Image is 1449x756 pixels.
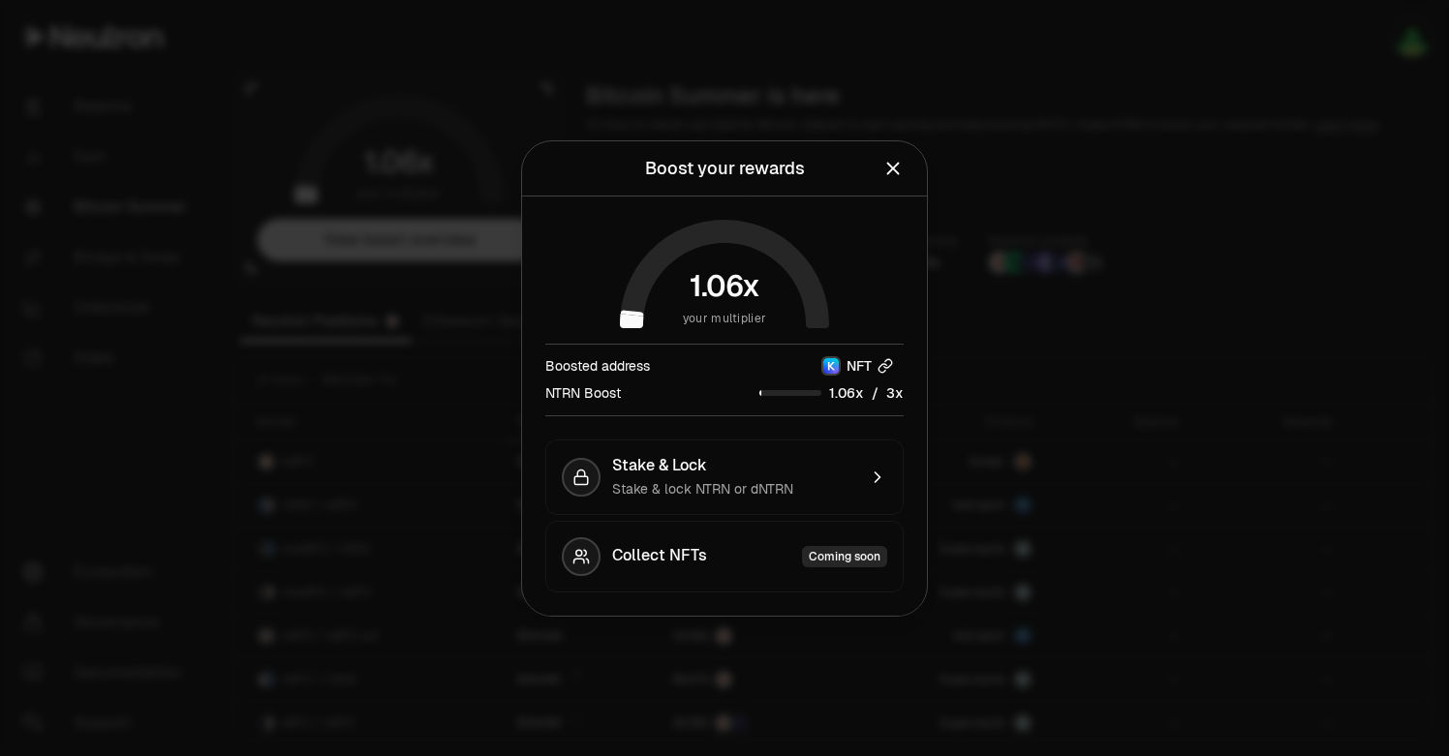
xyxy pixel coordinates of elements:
[545,356,650,376] div: Boosted address
[612,456,707,475] span: Stake & Lock
[683,309,767,328] span: your multiplier
[645,155,805,182] div: Boost your rewards
[612,480,793,498] span: Stake & lock NTRN or dNTRN
[545,439,904,515] button: Stake & LockStake & lock NTRN or dNTRN
[545,383,621,403] div: NTRN Boost
[811,356,904,376] button: KeplrNFT
[612,546,707,567] span: Collect NFTs
[759,383,904,404] div: /
[882,155,904,182] button: Close
[847,356,872,376] span: NFT
[545,521,904,592] button: Collect NFTsComing soon
[802,546,887,567] div: Coming soon
[823,358,839,374] img: Keplr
